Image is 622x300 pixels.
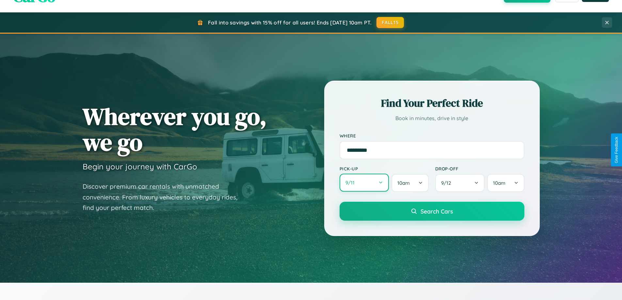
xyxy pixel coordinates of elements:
p: Discover premium car rentals with unmatched convenience. From luxury vehicles to everyday rides, ... [83,181,246,213]
button: 9/11 [340,174,389,192]
button: 10am [487,174,524,192]
label: Pick-up [340,166,429,171]
span: Search Cars [421,208,453,215]
span: 10am [493,180,505,186]
span: 9 / 11 [345,180,358,186]
button: Search Cars [340,202,524,221]
button: FALL15 [376,17,404,28]
div: Give Feedback [614,137,619,163]
button: 10am [391,174,428,192]
label: Where [340,133,524,138]
h3: Begin your journey with CarGo [83,162,197,171]
span: Fall into savings with 15% off for all users! Ends [DATE] 10am PT. [208,19,372,26]
p: Book in minutes, drive in style [340,114,524,123]
span: 9 / 12 [441,180,454,186]
h2: Find Your Perfect Ride [340,96,524,110]
h1: Wherever you go, we go [83,103,267,155]
label: Drop-off [435,166,524,171]
span: 10am [397,180,410,186]
button: 9/12 [435,174,485,192]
